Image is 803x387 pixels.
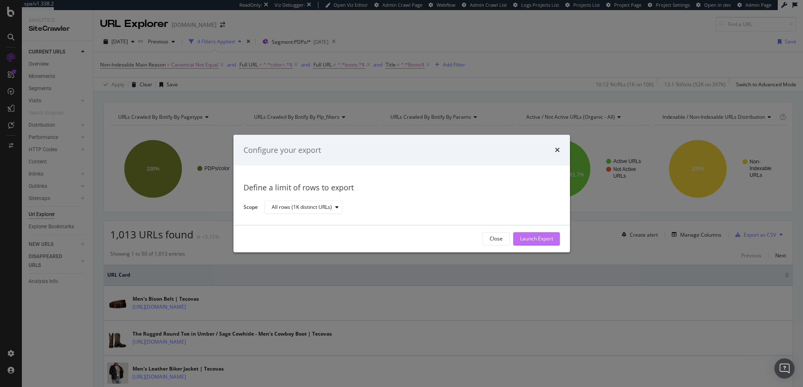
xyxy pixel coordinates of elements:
div: Configure your export [244,145,321,156]
div: Launch Export [520,235,553,243]
label: Scope [244,203,258,213]
button: Close [482,232,510,246]
div: Close [490,235,503,243]
div: Define a limit of rows to export [244,183,560,194]
button: Launch Export [513,232,560,246]
div: modal [233,135,570,252]
div: Open Intercom Messenger [774,358,795,379]
div: All rows (1K distinct URLs) [272,205,332,210]
div: times [555,145,560,156]
button: All rows (1K distinct URLs) [265,201,342,214]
